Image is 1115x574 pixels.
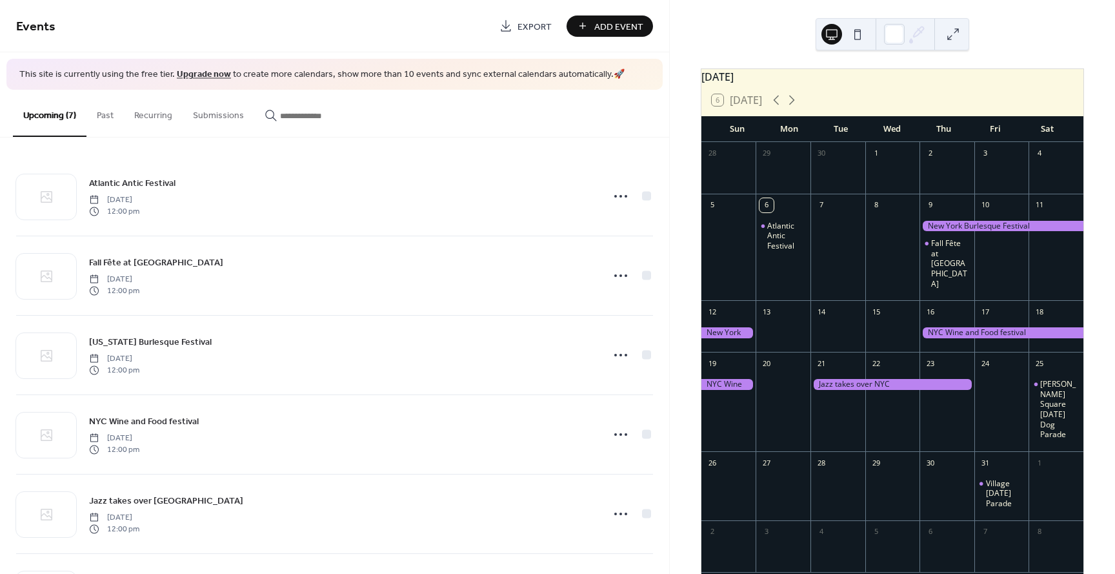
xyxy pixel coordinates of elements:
[490,15,561,37] a: Export
[177,66,231,83] a: Upgrade now
[978,525,992,539] div: 7
[89,206,139,218] span: 12:00 pm
[1040,379,1078,440] div: [PERSON_NAME] Square [DATE] Dog Parade
[756,221,810,251] div: Atlantic Antic Festival
[923,456,938,470] div: 30
[869,356,883,371] div: 22
[89,285,139,297] span: 12:00 pm
[814,147,829,161] div: 30
[89,511,139,523] span: [DATE]
[978,305,992,319] div: 17
[978,147,992,161] div: 3
[923,198,938,212] div: 9
[705,198,719,212] div: 5
[89,524,139,535] span: 12:00 pm
[978,356,992,371] div: 24
[918,116,970,142] div: Thu
[705,147,719,161] div: 28
[705,456,719,470] div: 26
[16,14,55,39] span: Events
[869,525,883,539] div: 5
[919,238,974,289] div: Fall Fête at Brooklyn Museum
[86,90,124,136] button: Past
[1032,356,1047,371] div: 25
[923,147,938,161] div: 2
[89,273,139,285] span: [DATE]
[923,525,938,539] div: 6
[869,456,883,470] div: 29
[814,305,829,319] div: 14
[867,116,918,142] div: Wed
[974,478,1029,509] div: Village Halloween Parade
[705,525,719,539] div: 2
[923,305,938,319] div: 16
[567,15,653,37] button: Add Event
[919,327,1083,338] div: NYC Wine and Food festival
[701,69,1083,85] div: [DATE]
[89,432,139,444] span: [DATE]
[1032,305,1047,319] div: 18
[759,198,774,212] div: 6
[759,456,774,470] div: 27
[814,198,829,212] div: 7
[517,20,552,34] span: Export
[759,525,774,539] div: 3
[923,356,938,371] div: 23
[89,335,212,349] span: [US_STATE] Burlesque Festival
[814,525,829,539] div: 4
[931,238,969,289] div: Fall Fête at [GEOGRAPHIC_DATA]
[869,198,883,212] div: 8
[869,147,883,161] div: 1
[759,356,774,371] div: 20
[13,90,86,137] button: Upcoming (7)
[19,68,625,81] span: This site is currently using the free tier. to create more calendars, show more than 10 events an...
[978,456,992,470] div: 31
[814,356,829,371] div: 21
[978,198,992,212] div: 10
[89,494,243,507] span: Jazz takes over [GEOGRAPHIC_DATA]
[810,379,974,390] div: Jazz takes over NYC
[1032,525,1047,539] div: 8
[1032,147,1047,161] div: 4
[89,176,176,190] span: Atlantic Antic Festival
[712,116,763,142] div: Sun
[89,353,139,364] span: [DATE]
[183,90,254,136] button: Submissions
[701,327,756,338] div: New York Burlesque Festival
[1029,379,1083,440] div: Tompkins Square Halloween Dog Parade
[759,305,774,319] div: 13
[124,90,183,136] button: Recurring
[89,365,139,376] span: 12:00 pm
[89,256,223,269] span: Fall Fête at [GEOGRAPHIC_DATA]
[814,456,829,470] div: 28
[705,305,719,319] div: 12
[970,116,1021,142] div: Fri
[89,176,176,190] a: Atlantic Antic Festival
[705,356,719,371] div: 19
[986,478,1024,509] div: Village [DATE] Parade
[89,194,139,205] span: [DATE]
[89,334,212,349] a: [US_STATE] Burlesque Festival
[594,20,643,34] span: Add Event
[89,255,223,270] a: Fall Fête at [GEOGRAPHIC_DATA]
[89,444,139,456] span: 12:00 pm
[759,147,774,161] div: 29
[815,116,867,142] div: Tue
[1032,198,1047,212] div: 11
[89,493,243,508] a: Jazz takes over [GEOGRAPHIC_DATA]
[1021,116,1073,142] div: Sat
[1032,456,1047,470] div: 1
[701,379,756,390] div: NYC Wine and Food festival
[763,116,815,142] div: Mon
[767,221,805,251] div: Atlantic Antic Festival
[89,414,199,429] a: NYC Wine and Food festival
[869,305,883,319] div: 15
[919,221,1083,232] div: New York Burlesque Festival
